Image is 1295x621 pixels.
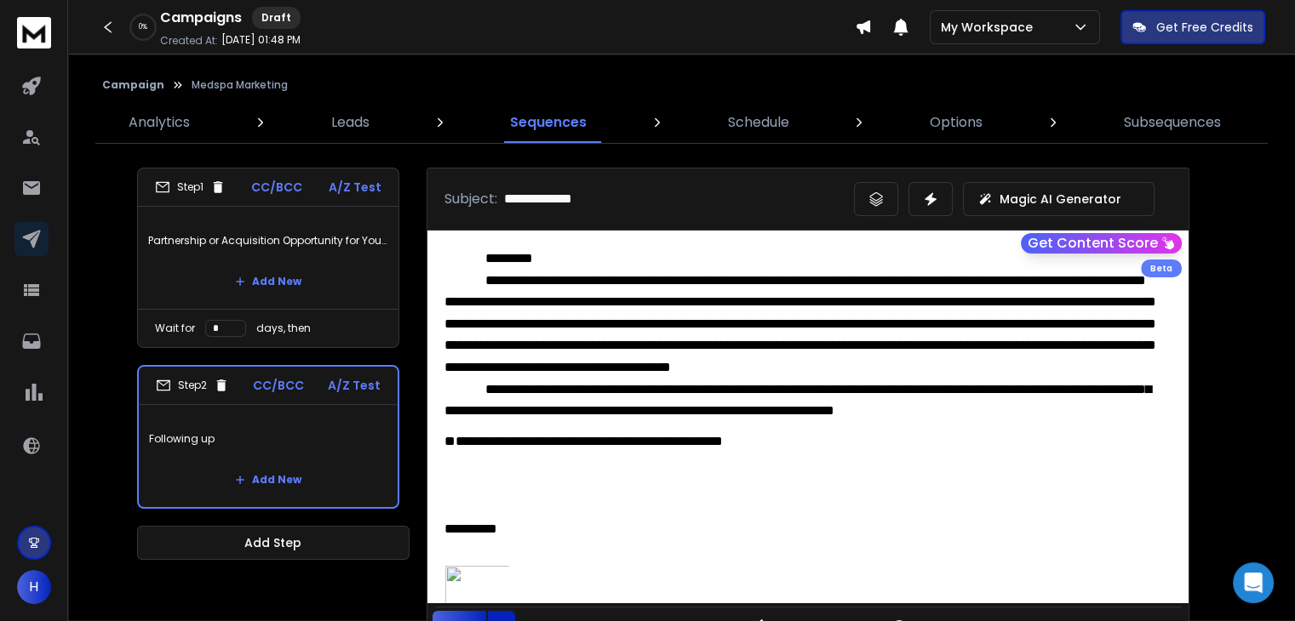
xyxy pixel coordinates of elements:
[156,378,229,393] div: Step 2
[192,78,288,92] p: Medspa Marketing
[331,112,370,133] p: Leads
[1021,233,1182,254] button: Get Content Score
[963,182,1155,216] button: Magic AI Generator
[160,8,242,28] h1: Campaigns
[17,17,51,48] img: logo
[920,102,993,143] a: Options
[1124,112,1221,133] p: Subsequences
[1000,191,1121,208] p: Magic AI Generator
[1114,102,1231,143] a: Subsequences
[139,22,147,32] p: 0 %
[137,168,399,348] li: Step1CC/BCCA/Z TestPartnership or Acquisition Opportunity for Your Med SpaAdd NewWait fordays, then
[221,463,315,497] button: Add New
[17,570,51,604] button: H
[221,33,301,47] p: [DATE] 01:48 PM
[321,102,380,143] a: Leads
[718,102,799,143] a: Schedule
[221,265,315,299] button: Add New
[1141,259,1182,277] div: Beta
[329,179,381,196] p: A/Z Test
[251,179,302,196] p: CC/BCC
[253,377,304,394] p: CC/BCC
[728,112,789,133] p: Schedule
[102,78,164,92] button: Campaign
[149,415,387,463] p: Following up
[941,19,1040,36] p: My Workspace
[129,112,190,133] p: Analytics
[160,34,218,48] p: Created At:
[444,189,497,209] p: Subject:
[137,526,410,560] button: Add Step
[155,322,195,335] p: Wait for
[930,112,983,133] p: Options
[500,102,597,143] a: Sequences
[510,112,587,133] p: Sequences
[148,217,388,265] p: Partnership or Acquisition Opportunity for Your Med Spa
[444,566,511,619] img: 0
[1233,562,1274,603] div: Open Intercom Messenger
[328,377,381,394] p: A/Z Test
[155,179,226,195] div: Step 1
[137,365,399,509] li: Step2CC/BCCA/Z TestFollowing upAdd New
[256,322,311,335] p: days, then
[118,102,200,143] a: Analytics
[1156,19,1253,36] p: Get Free Credits
[1120,10,1265,44] button: Get Free Credits
[252,7,301,29] div: Draft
